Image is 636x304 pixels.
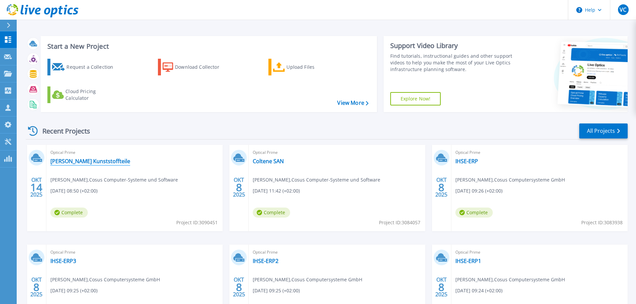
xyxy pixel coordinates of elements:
span: [DATE] 09:25 (+02:00) [50,287,97,294]
span: [PERSON_NAME] , Cosus Computersysteme GmbH [455,276,565,283]
div: Download Collector [175,60,228,74]
span: Optical Prime [50,249,219,256]
div: Upload Files [286,60,340,74]
span: 8 [236,185,242,190]
a: Request a Collection [47,59,122,75]
div: Cloud Pricing Calculator [65,88,119,101]
a: Coltene SAN [253,158,284,165]
span: 8 [438,284,444,290]
span: Project ID: 3084057 [379,219,420,226]
div: Support Video Library [390,41,515,50]
span: [PERSON_NAME] , Cosus Computersysteme GmbH [253,276,362,283]
div: OKT 2025 [233,275,245,299]
span: 14 [30,185,42,190]
a: Upload Files [268,59,343,75]
h3: Start a New Project [47,43,368,50]
a: [PERSON_NAME] Kunststoffteile [50,158,130,165]
a: Cloud Pricing Calculator [47,86,122,103]
span: 8 [438,185,444,190]
span: [PERSON_NAME] , Cosus Computersysteme GmbH [455,176,565,184]
span: [DATE] 11:42 (+02:00) [253,187,300,195]
span: Optical Prime [50,149,219,156]
a: IHSE-ERP [455,158,478,165]
span: Optical Prime [253,249,421,256]
span: [PERSON_NAME] , Cosus Computer-Systeme und Software [50,176,178,184]
span: Optical Prime [455,149,624,156]
div: OKT 2025 [233,175,245,200]
a: Explore Now! [390,92,441,105]
span: Project ID: 3083938 [581,219,623,226]
div: OKT 2025 [30,275,43,299]
a: Download Collector [158,59,232,75]
a: IHSE-ERP3 [50,258,76,264]
span: [DATE] 09:24 (+02:00) [455,287,502,294]
a: View More [337,100,368,106]
span: Optical Prime [455,249,624,256]
span: Complete [253,208,290,218]
a: IHSE-ERP1 [455,258,481,264]
div: Request a Collection [66,60,120,74]
span: [DATE] 09:26 (+02:00) [455,187,502,195]
div: Recent Projects [26,123,99,139]
span: [PERSON_NAME] , Cosus Computersysteme GmbH [50,276,160,283]
div: OKT 2025 [435,175,448,200]
span: [DATE] 08:50 (+02:00) [50,187,97,195]
span: Complete [50,208,88,218]
div: OKT 2025 [30,175,43,200]
span: 8 [236,284,242,290]
span: 8 [33,284,39,290]
span: Optical Prime [253,149,421,156]
span: [DATE] 09:25 (+02:00) [253,287,300,294]
a: All Projects [579,123,628,138]
div: Find tutorials, instructional guides and other support videos to help you make the most of your L... [390,53,515,73]
span: [PERSON_NAME] , Cosus Computer-Systeme und Software [253,176,380,184]
a: IHSE-ERP2 [253,258,278,264]
div: OKT 2025 [435,275,448,299]
span: Complete [455,208,493,218]
span: VC [620,7,626,12]
span: Project ID: 3090451 [176,219,218,226]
